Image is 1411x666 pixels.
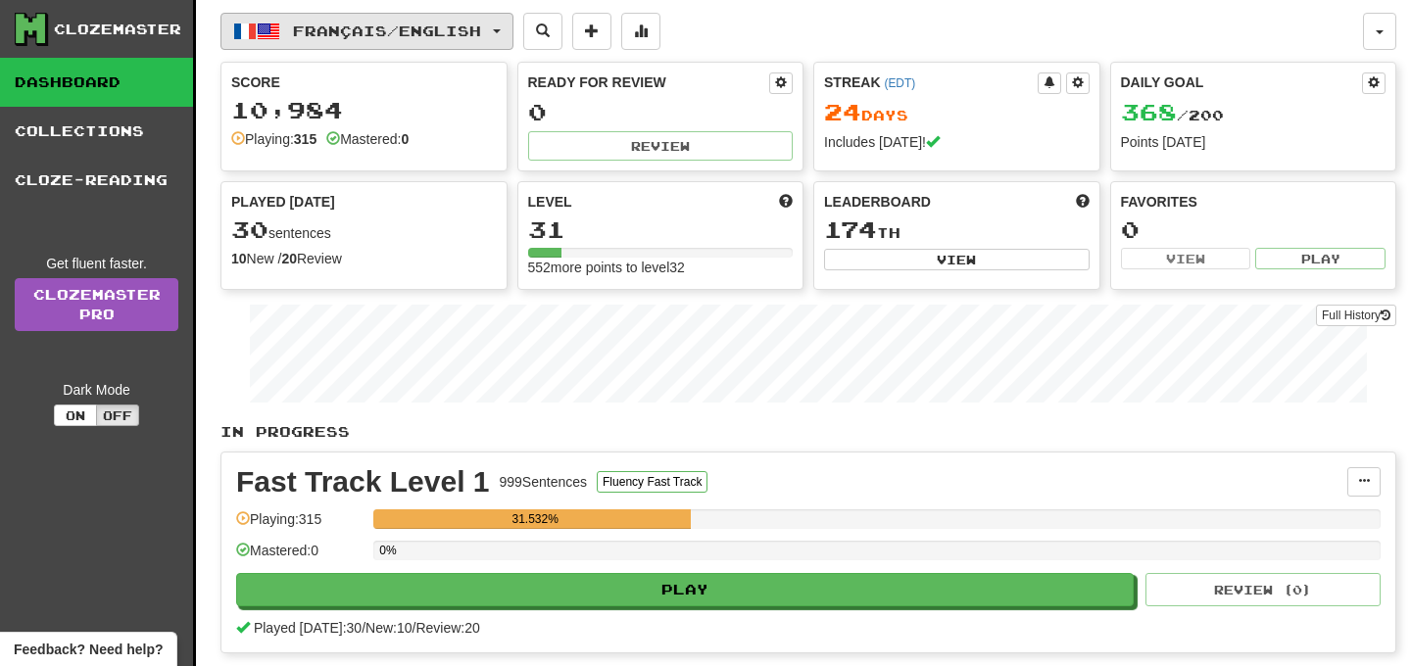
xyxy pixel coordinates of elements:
[220,13,513,50] button: Français/English
[415,620,479,636] span: Review: 20
[1076,192,1090,212] span: This week in points, UTC
[523,13,562,50] button: Search sentences
[824,100,1090,125] div: Day s
[824,217,1090,243] div: th
[15,254,178,273] div: Get fluent faster.
[231,217,497,243] div: sentences
[231,129,316,149] div: Playing:
[528,131,794,161] button: Review
[231,72,497,92] div: Score
[326,129,409,149] div: Mastered:
[1121,98,1177,125] span: 368
[824,98,861,125] span: 24
[362,620,365,636] span: /
[528,72,770,92] div: Ready for Review
[500,472,588,492] div: 999 Sentences
[293,23,481,39] span: Français / English
[15,380,178,400] div: Dark Mode
[1145,573,1381,606] button: Review (0)
[1121,107,1224,123] span: / 200
[231,251,247,266] strong: 10
[231,98,497,122] div: 10,984
[1121,192,1387,212] div: Favorites
[572,13,611,50] button: Add sentence to collection
[824,192,931,212] span: Leaderboard
[401,131,409,147] strong: 0
[96,404,139,426] button: Off
[236,541,364,573] div: Mastered: 0
[1121,217,1387,242] div: 0
[824,215,877,243] span: 174
[413,620,416,636] span: /
[528,258,794,277] div: 552 more points to level 32
[231,215,268,243] span: 30
[824,249,1090,270] button: View
[54,20,181,39] div: Clozemaster
[528,100,794,124] div: 0
[220,422,1396,442] p: In Progress
[281,251,297,266] strong: 20
[365,620,412,636] span: New: 10
[231,249,497,268] div: New / Review
[14,640,163,659] span: Open feedback widget
[1121,72,1363,94] div: Daily Goal
[1121,248,1251,269] button: View
[824,132,1090,152] div: Includes [DATE]!
[1255,248,1386,269] button: Play
[236,509,364,542] div: Playing: 315
[528,192,572,212] span: Level
[884,76,915,90] a: (EDT)
[231,192,335,212] span: Played [DATE]
[528,217,794,242] div: 31
[54,404,97,426] button: On
[236,467,490,497] div: Fast Track Level 1
[1316,305,1396,326] button: Full History
[824,72,1038,92] div: Streak
[15,278,178,331] a: ClozemasterPro
[379,509,691,529] div: 31.532%
[597,471,707,493] button: Fluency Fast Track
[621,13,660,50] button: More stats
[779,192,793,212] span: Score more points to level up
[294,131,316,147] strong: 315
[254,620,362,636] span: Played [DATE]: 30
[1121,132,1387,152] div: Points [DATE]
[236,573,1134,606] button: Play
